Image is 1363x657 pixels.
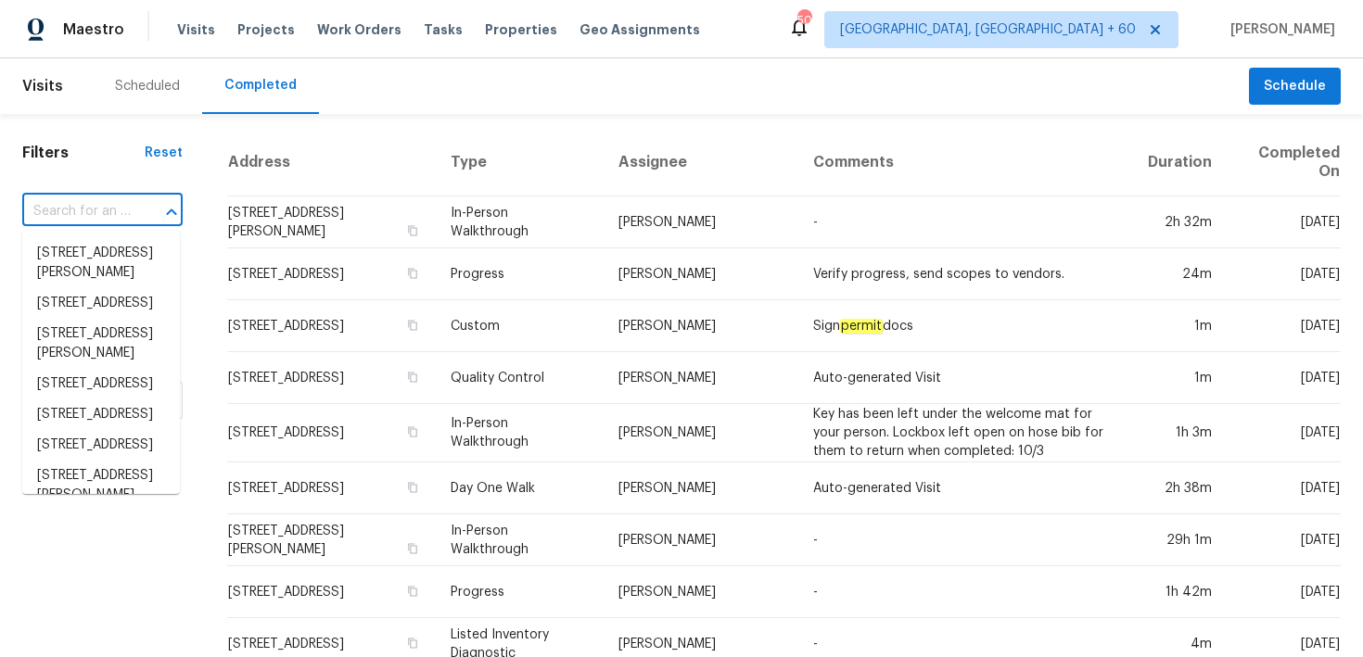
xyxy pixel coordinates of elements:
[237,20,295,39] span: Projects
[145,144,183,162] div: Reset
[798,514,1132,566] td: -
[404,317,421,334] button: Copy Address
[22,238,180,288] li: [STREET_ADDRESS][PERSON_NAME]
[317,20,401,39] span: Work Orders
[1133,300,1227,352] td: 1m
[604,514,799,566] td: [PERSON_NAME]
[1133,129,1227,196] th: Duration
[798,352,1132,404] td: Auto-generated Visit
[1133,196,1227,248] td: 2h 32m
[436,404,604,462] td: In-Person Walkthrough
[22,461,180,511] li: [STREET_ADDRESS][PERSON_NAME]
[604,462,799,514] td: [PERSON_NAME]
[604,352,799,404] td: [PERSON_NAME]
[22,197,131,226] input: Search for an address...
[115,77,180,95] div: Scheduled
[227,129,436,196] th: Address
[227,248,436,300] td: [STREET_ADDRESS]
[1133,566,1227,618] td: 1h 42m
[227,300,436,352] td: [STREET_ADDRESS]
[436,248,604,300] td: Progress
[22,399,180,430] li: [STREET_ADDRESS]
[798,462,1132,514] td: Auto-generated Visit
[1227,300,1341,352] td: [DATE]
[22,319,180,369] li: [STREET_ADDRESS][PERSON_NAME]
[436,352,604,404] td: Quality Control
[227,196,436,248] td: [STREET_ADDRESS][PERSON_NAME]
[22,144,145,162] h1: Filters
[404,479,421,496] button: Copy Address
[1264,75,1326,98] span: Schedule
[404,423,421,440] button: Copy Address
[436,462,604,514] td: Day One Walk
[22,369,180,399] li: [STREET_ADDRESS]
[798,248,1132,300] td: Verify progress, send scopes to vendors.
[1227,514,1341,566] td: [DATE]
[840,20,1136,39] span: [GEOGRAPHIC_DATA], [GEOGRAPHIC_DATA] + 60
[604,300,799,352] td: [PERSON_NAME]
[227,352,436,404] td: [STREET_ADDRESS]
[1133,352,1227,404] td: 1m
[227,404,436,462] td: [STREET_ADDRESS]
[159,199,185,225] button: Close
[1227,404,1341,462] td: [DATE]
[798,566,1132,618] td: -
[177,20,215,39] span: Visits
[1227,129,1341,196] th: Completed On
[604,196,799,248] td: [PERSON_NAME]
[1227,196,1341,248] td: [DATE]
[604,248,799,300] td: [PERSON_NAME]
[798,300,1132,352] td: Sign docs
[404,540,421,557] button: Copy Address
[604,404,799,462] td: [PERSON_NAME]
[436,300,604,352] td: Custom
[1223,20,1335,39] span: [PERSON_NAME]
[1227,248,1341,300] td: [DATE]
[436,129,604,196] th: Type
[227,514,436,566] td: [STREET_ADDRESS][PERSON_NAME]
[1133,404,1227,462] td: 1h 3m
[797,11,810,30] div: 507
[1133,248,1227,300] td: 24m
[22,288,180,319] li: [STREET_ADDRESS]
[404,583,421,600] button: Copy Address
[798,196,1132,248] td: -
[22,66,63,107] span: Visits
[1133,462,1227,514] td: 2h 38m
[1227,462,1341,514] td: [DATE]
[798,129,1132,196] th: Comments
[227,566,436,618] td: [STREET_ADDRESS]
[227,462,436,514] td: [STREET_ADDRESS]
[63,20,124,39] span: Maestro
[1227,352,1341,404] td: [DATE]
[424,23,463,36] span: Tasks
[604,566,799,618] td: [PERSON_NAME]
[404,222,421,239] button: Copy Address
[840,319,883,334] em: permit
[604,129,799,196] th: Assignee
[404,635,421,651] button: Copy Address
[22,430,180,461] li: [STREET_ADDRESS]
[224,76,297,95] div: Completed
[436,514,604,566] td: In-Person Walkthrough
[436,196,604,248] td: In-Person Walkthrough
[404,369,421,385] button: Copy Address
[485,20,557,39] span: Properties
[404,265,421,282] button: Copy Address
[1249,68,1341,106] button: Schedule
[436,566,604,618] td: Progress
[798,404,1132,462] td: Key has been left under the welcome mat for your person. Lockbox left open on hose bib for them t...
[580,20,700,39] span: Geo Assignments
[1227,566,1341,618] td: [DATE]
[1133,514,1227,566] td: 29h 1m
